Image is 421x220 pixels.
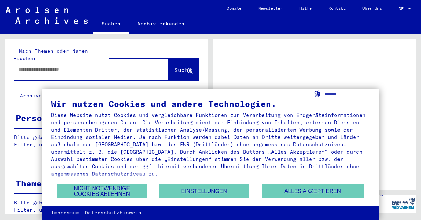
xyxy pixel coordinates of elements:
button: Suche [168,59,199,80]
select: Sprache auswählen [325,89,370,99]
label: Sprache auswählen [313,90,321,97]
a: Datenschutzhinweis [85,210,141,217]
span: Suche [174,66,192,73]
img: Arolsen_neg.svg [6,7,88,24]
mat-label: Nach Themen oder Namen suchen [16,48,88,61]
p: Bitte geben Sie einen Suchbegriff ein oder nutzen Sie die Filter, um Suchertreffer zu erhalten. [14,134,199,148]
div: Personen [16,112,58,124]
a: Impressum [51,210,79,217]
a: Suchen [93,15,129,34]
div: Wir nutzen Cookies und andere Technologien. [51,100,370,108]
span: DE [399,6,406,11]
button: Alles akzeptieren [262,184,364,198]
button: Nicht notwendige Cookies ablehnen [57,184,147,198]
a: Archiv erkunden [129,15,193,32]
button: Archival tree units [14,89,88,102]
div: Themen [16,177,47,190]
img: yv_logo.png [390,195,416,212]
button: Einstellungen [159,184,249,198]
div: Diese Website nutzt Cookies und vergleichbare Funktionen zur Verarbeitung von Endgeräteinformatio... [51,111,370,177]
